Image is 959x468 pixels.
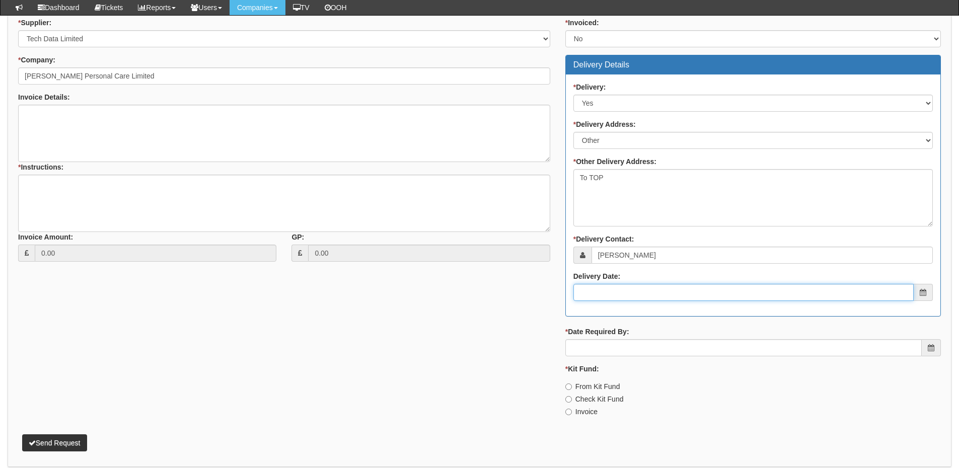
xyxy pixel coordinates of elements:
label: Kit Fund: [565,364,599,374]
label: Invoice [565,407,598,417]
label: Delivery Contact: [573,234,634,244]
label: Other Delivery Address: [573,157,656,167]
button: Send Request [22,434,87,451]
label: From Kit Fund [565,381,620,392]
h3: Delivery Details [573,60,933,69]
label: Check Kit Fund [565,394,624,404]
label: Delivery Address: [573,119,636,129]
label: Date Required By: [565,327,629,337]
label: GP: [291,232,304,242]
label: Invoice Details: [18,92,70,102]
input: From Kit Fund [565,383,572,390]
label: Invoice Amount: [18,232,73,242]
label: Delivery Date: [573,271,620,281]
input: Invoice [565,409,572,415]
label: Invoiced: [565,18,599,28]
input: Check Kit Fund [565,396,572,403]
label: Supplier: [18,18,51,28]
label: Instructions: [18,162,63,172]
label: Delivery: [573,82,606,92]
label: Company: [18,55,55,65]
